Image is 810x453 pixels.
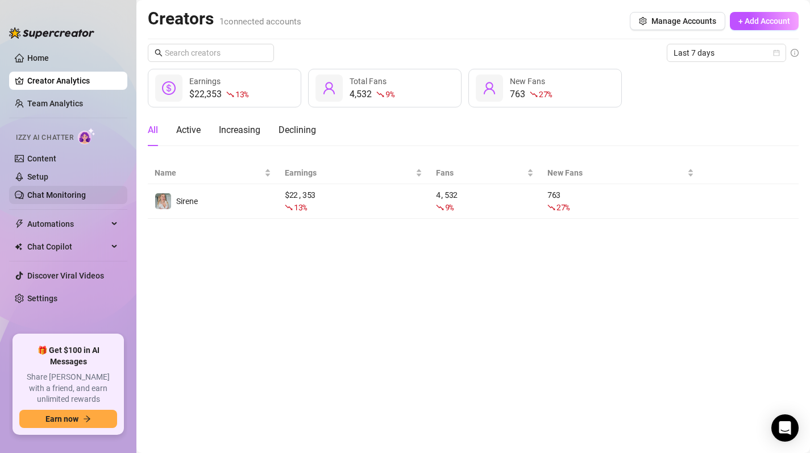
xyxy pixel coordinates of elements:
[279,123,316,137] div: Declining
[294,202,307,213] span: 13 %
[376,90,384,98] span: fall
[322,81,336,95] span: user
[530,90,538,98] span: fall
[19,410,117,428] button: Earn nowarrow-right
[155,49,163,57] span: search
[27,271,104,280] a: Discover Viral Videos
[674,44,779,61] span: Last 7 days
[483,81,496,95] span: user
[791,49,799,57] span: info-circle
[730,12,799,30] button: + Add Account
[630,12,725,30] button: Manage Accounts
[350,88,394,101] div: 4,532
[27,72,118,90] a: Creator Analytics
[162,81,176,95] span: dollar-circle
[9,27,94,39] img: logo-BBDzfeDw.svg
[176,123,201,137] div: Active
[541,162,701,184] th: New Fans
[27,238,108,256] span: Chat Copilot
[278,162,429,184] th: Earnings
[639,17,647,25] span: setting
[148,8,301,30] h2: Creators
[547,189,694,214] div: 763
[285,189,422,214] div: $ 22,353
[83,415,91,423] span: arrow-right
[226,90,234,98] span: fall
[165,47,258,59] input: Search creators
[651,16,716,26] span: Manage Accounts
[771,414,799,442] div: Open Intercom Messenger
[429,162,541,184] th: Fans
[350,77,387,86] span: Total Fans
[436,203,444,211] span: fall
[27,294,57,303] a: Settings
[436,189,534,214] div: 4,532
[19,372,117,405] span: Share [PERSON_NAME] with a friend, and earn unlimited rewards
[189,77,221,86] span: Earnings
[78,128,95,144] img: AI Chatter
[445,202,454,213] span: 9 %
[148,162,278,184] th: Name
[19,345,117,367] span: 🎁 Get $100 in AI Messages
[27,172,48,181] a: Setup
[385,89,394,99] span: 9 %
[773,49,780,56] span: calendar
[436,167,525,179] span: Fans
[547,167,685,179] span: New Fans
[15,243,22,251] img: Chat Copilot
[148,123,158,137] div: All
[155,167,262,179] span: Name
[189,88,248,101] div: $22,353
[27,215,108,233] span: Automations
[539,89,552,99] span: 27 %
[15,219,24,228] span: thunderbolt
[45,414,78,423] span: Earn now
[219,123,260,137] div: Increasing
[738,16,790,26] span: + Add Account
[510,88,552,101] div: 763
[556,202,570,213] span: 27 %
[27,190,86,200] a: Chat Monitoring
[285,203,293,211] span: fall
[285,167,413,179] span: Earnings
[235,89,248,99] span: 13 %
[219,16,301,27] span: 1 connected accounts
[155,193,171,209] img: Sirene
[27,53,49,63] a: Home
[27,99,83,108] a: Team Analytics
[547,203,555,211] span: fall
[176,197,198,206] span: Sirene
[16,132,73,143] span: Izzy AI Chatter
[510,77,545,86] span: New Fans
[27,154,56,163] a: Content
